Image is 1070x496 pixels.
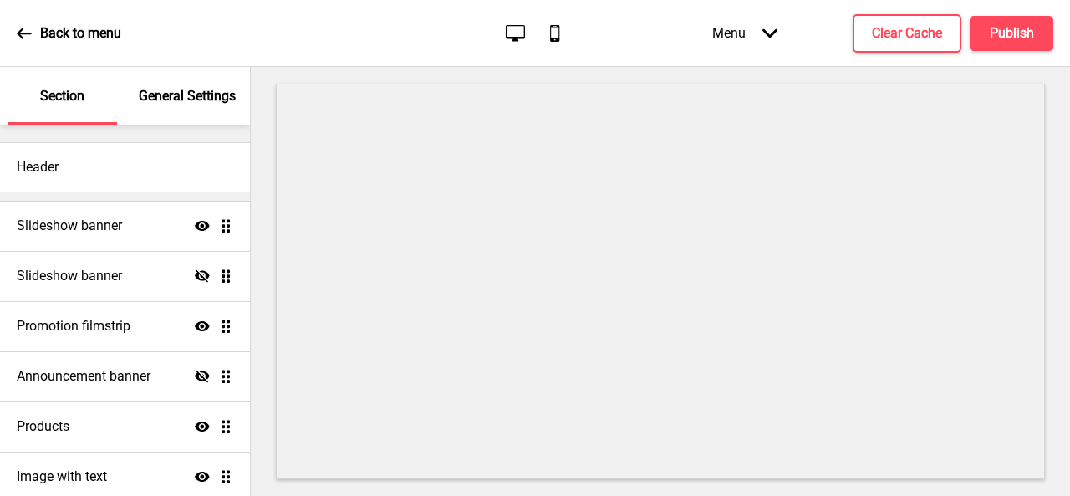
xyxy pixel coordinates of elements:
p: Back to menu [40,24,121,43]
button: Clear Cache [853,14,961,53]
h4: Publish [990,24,1034,43]
button: Publish [970,16,1053,51]
div: Menu [695,8,794,58]
h4: Promotion filmstrip [17,317,130,335]
h4: Header [17,158,59,176]
h4: Image with text [17,468,107,486]
a: Back to menu [17,11,121,56]
h4: Slideshow banner [17,217,122,235]
h4: Slideshow banner [17,267,122,285]
h4: Announcement banner [17,367,150,386]
h4: Products [17,417,69,436]
h4: Clear Cache [872,24,942,43]
p: General Settings [139,87,236,105]
p: Section [40,87,84,105]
